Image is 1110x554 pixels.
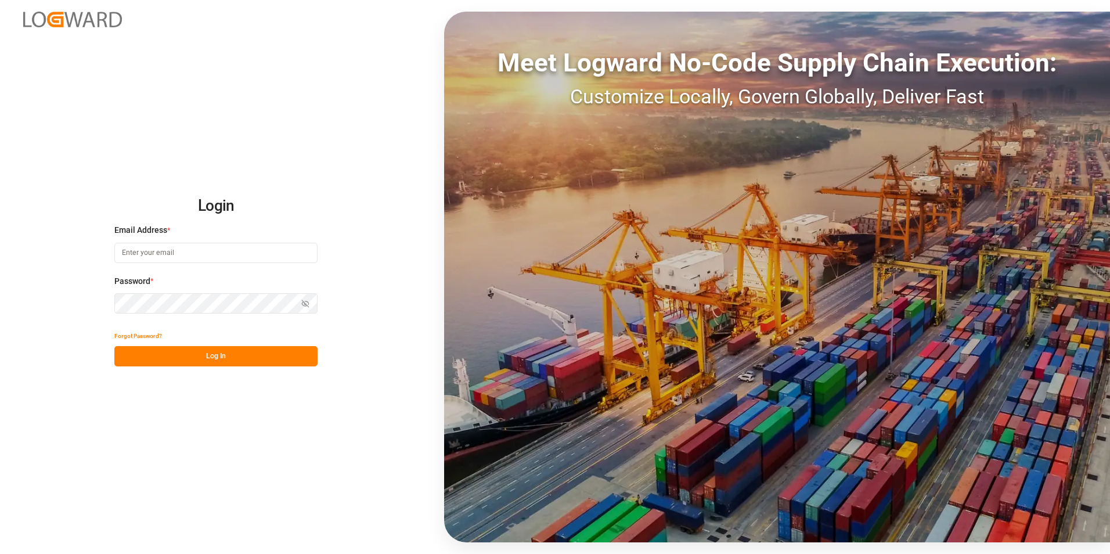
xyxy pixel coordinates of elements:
[444,82,1110,111] div: Customize Locally, Govern Globally, Deliver Fast
[114,326,162,346] button: Forgot Password?
[114,188,318,225] h2: Login
[114,346,318,366] button: Log In
[444,44,1110,82] div: Meet Logward No-Code Supply Chain Execution:
[114,243,318,263] input: Enter your email
[114,224,167,236] span: Email Address
[23,12,122,27] img: Logward_new_orange.png
[114,275,150,287] span: Password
